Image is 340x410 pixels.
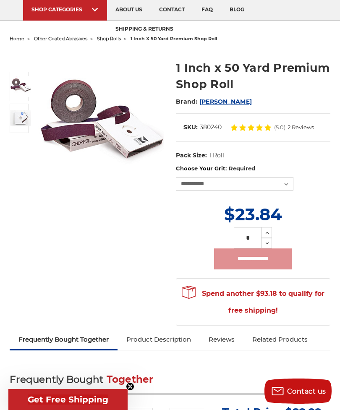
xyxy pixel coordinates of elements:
[34,36,87,42] a: other coated abrasives
[274,125,285,130] span: (5.0)
[10,330,118,349] a: Frequently Bought Together
[10,76,31,97] img: 1 Inch x 50 Yard Premium Shop Roll
[97,36,121,42] a: shop rolls
[264,379,332,404] button: Contact us
[243,330,316,349] a: Related Products
[176,60,330,92] h1: 1 Inch x 50 Yard Premium Shop Roll
[107,373,154,385] span: Together
[118,330,200,349] a: Product Description
[10,110,31,126] img: 1 Inch x 50 Yard Premium Shop Roll
[288,125,314,130] span: 2 Reviews
[10,36,24,42] a: home
[176,165,330,173] label: Choose Your Grit:
[200,123,222,132] dd: 380240
[38,65,164,191] img: 1 Inch x 50 Yard Premium Shop Roll
[200,330,243,349] a: Reviews
[209,151,224,160] dd: 1 Roll
[224,204,282,225] span: $23.84
[182,290,324,314] span: Spend another $93.18 to qualify for free shipping!
[176,151,207,160] dt: Pack Size:
[28,394,108,405] span: Get Free Shipping
[287,387,326,395] span: Contact us
[126,382,134,391] button: Close teaser
[176,98,198,105] span: Brand:
[183,123,198,132] dt: SKU:
[8,389,128,410] div: Get Free ShippingClose teaser
[10,373,103,385] span: Frequently Bought
[199,98,252,105] a: [PERSON_NAME]
[229,165,255,172] small: Required
[107,19,182,40] a: shipping & returns
[31,6,99,13] div: SHOP CATEGORIES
